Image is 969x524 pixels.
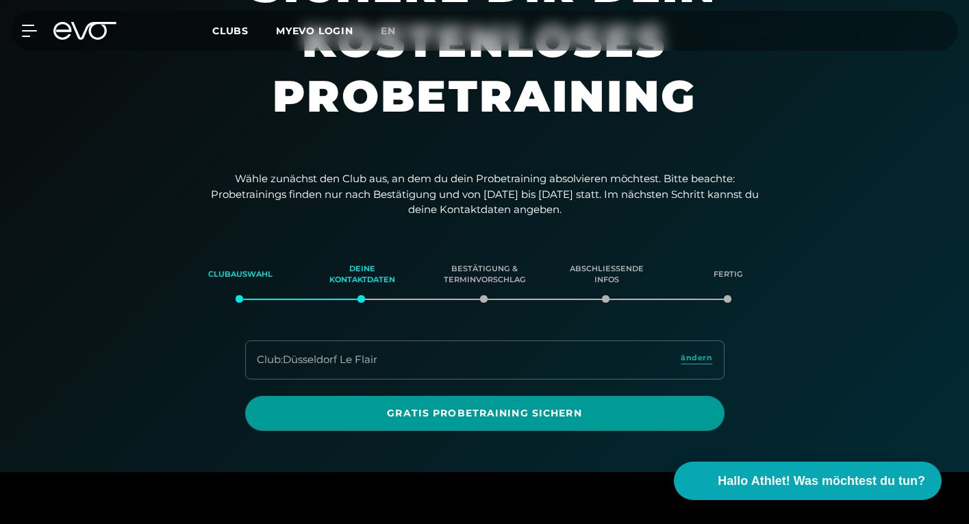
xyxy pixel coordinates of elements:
a: Clubs [212,24,276,37]
div: Clubauswahl [197,256,284,293]
span: ändern [681,352,712,364]
span: Clubs [212,25,249,37]
a: MYEVO LOGIN [276,25,353,37]
a: ändern [681,352,712,368]
div: Bestätigung & Terminvorschlag [440,256,528,293]
a: en [381,23,412,39]
span: Gratis Probetraining sichern [262,406,708,421]
div: Club : Düsseldorf Le Flair [257,352,377,368]
div: Deine Kontaktdaten [318,256,406,293]
button: Hallo Athlet! Was möchtest du tun? [674,462,942,500]
div: Fertig [685,256,772,293]
div: Abschließende Infos [563,256,651,293]
span: Hallo Athlet! Was möchtest du tun? [718,472,925,490]
p: Wähle zunächst den Club aus, an dem du dein Probetraining absolvieren möchtest. Bitte beachte: Pr... [211,171,759,218]
span: en [381,25,396,37]
a: Gratis Probetraining sichern [245,396,725,431]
